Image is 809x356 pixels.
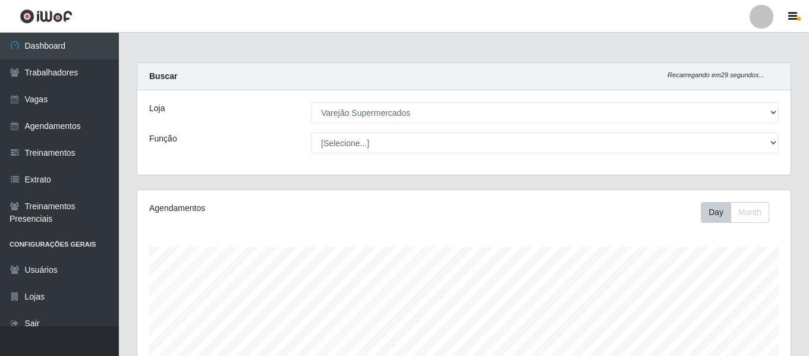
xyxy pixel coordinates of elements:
[701,202,731,223] button: Day
[701,202,779,223] div: Toolbar with button groups
[149,133,177,145] label: Função
[20,9,73,24] img: CoreUI Logo
[701,202,769,223] div: First group
[668,71,764,78] i: Recarregando em 29 segundos...
[149,102,165,115] label: Loja
[731,202,769,223] button: Month
[149,71,177,81] strong: Buscar
[149,202,401,215] div: Agendamentos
